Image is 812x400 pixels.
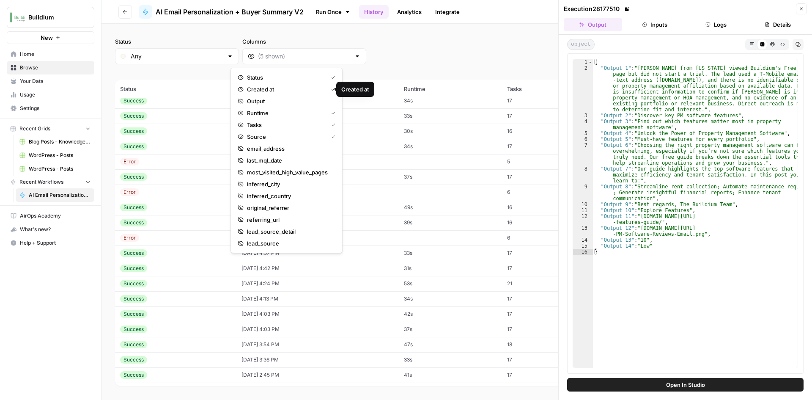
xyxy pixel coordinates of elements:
button: Inputs [625,18,684,31]
div: Success [120,112,147,120]
td: 17 [502,246,583,261]
td: [DATE] 4:42 PM [236,261,399,276]
span: referring_url [247,215,332,224]
div: Success [120,356,147,364]
div: 3 [573,113,593,119]
div: 4 [573,119,593,130]
span: Buildium [28,13,80,22]
td: 33s [399,352,502,367]
span: last_mql_date [247,156,332,165]
td: 17 [502,383,583,398]
span: New [41,33,53,42]
td: [DATE] 4:03 PM [236,306,399,322]
span: Blog Posts - Knowledge Base.csv [29,138,91,146]
span: Tasks [247,121,324,129]
span: lead_source [247,239,332,248]
td: 34s [399,139,502,154]
div: Success [120,249,147,257]
button: Logs [687,18,746,31]
div: Success [120,326,147,333]
a: Analytics [392,5,427,19]
div: Error [120,234,139,242]
td: [DATE] 4:13 PM [236,291,399,306]
span: WordPress - Posts [29,165,91,173]
span: Help + Support [20,239,91,247]
div: Success [120,173,147,181]
td: 21 [502,276,583,291]
div: 16 [573,249,593,255]
td: 34s [399,93,502,108]
a: WordPress - Posts [16,149,94,162]
th: Status [115,80,236,98]
a: Integrate [430,5,465,19]
a: AI Email Personalization + Buyer Summary V2 [139,5,304,19]
button: Workspace: Buildium [7,7,94,28]
td: [DATE] 4:03 PM [236,322,399,337]
div: Success [120,295,147,303]
span: Runtime [247,109,324,117]
a: Home [7,47,94,61]
span: WordPress - Posts [29,152,91,159]
span: inferred_city [247,180,332,188]
td: 17 [502,322,583,337]
td: 18 [502,337,583,352]
input: Any [131,52,223,61]
div: 13 [573,225,593,237]
a: AirOps Academy [7,209,94,223]
span: Source [247,132,324,141]
th: Runtime [399,80,502,98]
div: 14 [573,237,593,243]
span: (342 records) [115,64,798,80]
td: 17 [502,139,583,154]
div: Success [120,265,147,272]
td: 33s [399,246,502,261]
td: 17 [502,291,583,306]
button: Open In Studio [567,378,804,392]
td: 49s [399,200,502,215]
div: Error [120,158,139,166]
span: Recent Workflows [19,178,63,186]
a: Run Once [310,5,356,19]
td: 41s [399,367,502,383]
div: Success [120,310,147,318]
span: Created at [247,85,324,94]
a: Blog Posts - Knowledge Base.csv [16,135,94,149]
button: Recent Workflows [7,176,94,188]
button: Details [749,18,807,31]
td: 17 [502,367,583,383]
div: 7 [573,142,593,166]
td: 17 [502,108,583,124]
td: 6 [502,185,583,200]
span: Your Data [20,77,91,85]
td: [DATE] 2:45 PM [236,367,399,383]
span: object [567,39,595,50]
span: AI Email Personalization + Buyer Summary V2 [29,191,91,199]
div: Success [120,219,147,226]
td: 30s [399,124,502,139]
span: AirOps Academy [20,212,91,220]
td: 17 [502,93,583,108]
td: 17 [502,261,583,276]
div: 10 [573,201,593,207]
td: 6 [502,230,583,246]
div: 9 [573,184,593,201]
td: 33s [399,383,502,398]
label: Columns [242,37,366,46]
div: Execution 28177510 [564,5,631,13]
a: Settings [7,102,94,115]
td: 16 [502,200,583,215]
td: [DATE] 4:24 PM [236,276,399,291]
span: inferred_country [247,192,332,200]
td: 42s [399,306,502,322]
span: most_visited_high_value_pages [247,168,332,177]
td: [DATE] 4:57 PM [236,246,399,261]
a: Your Data [7,74,94,88]
div: Success [120,127,147,135]
span: lead_source_detail [247,227,332,236]
button: What's new? [7,223,94,236]
th: Tasks [502,80,583,98]
span: email_address [247,144,332,153]
img: Buildium Logo [10,10,25,25]
td: 5 [502,154,583,169]
a: AI Email Personalization + Buyer Summary V2 [16,188,94,202]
